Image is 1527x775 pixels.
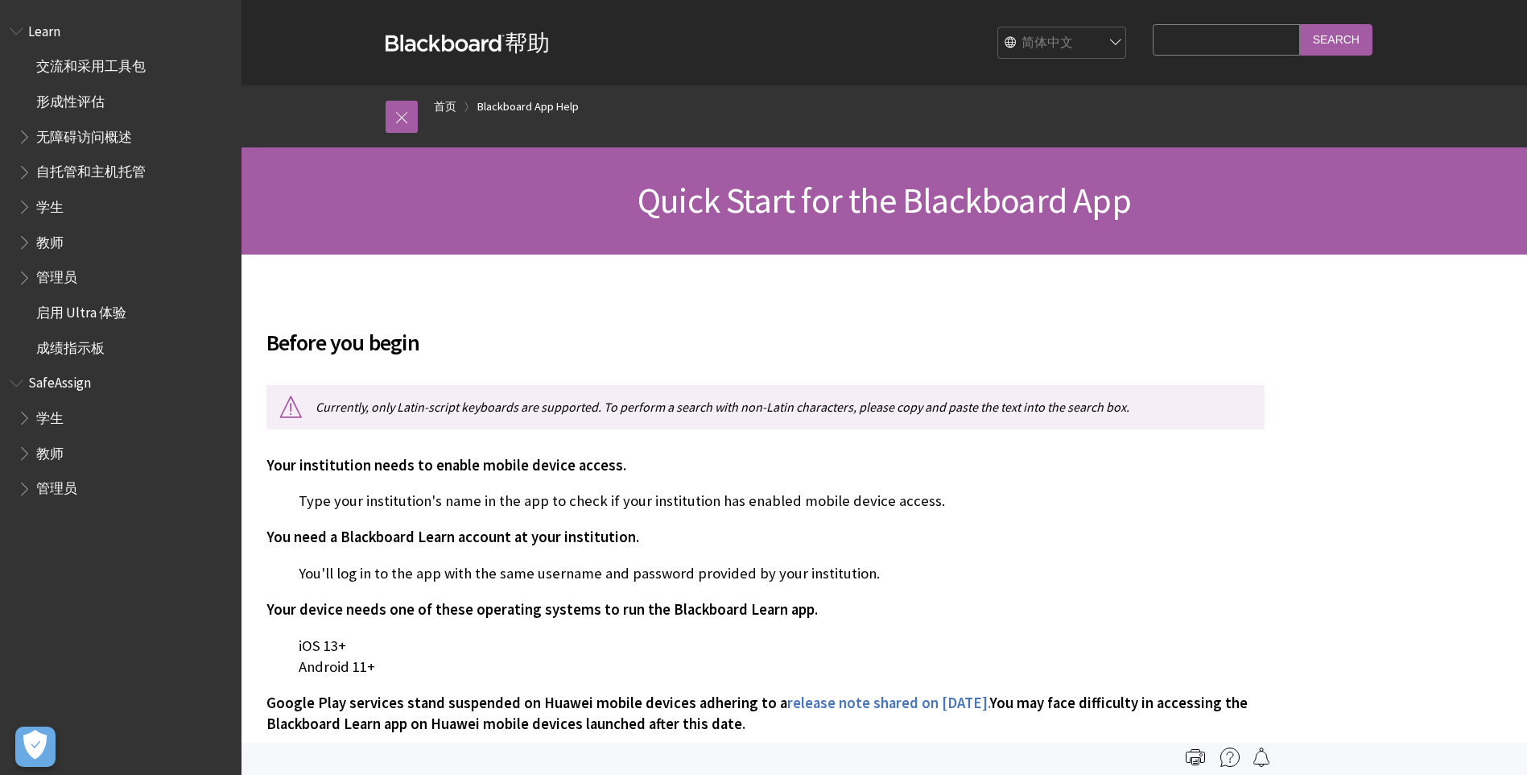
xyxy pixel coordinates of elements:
[477,97,579,117] a: Blackboard App Help
[266,306,1265,359] h2: Before you begin
[36,264,77,286] span: 管理员
[15,727,56,767] button: Open Preferences
[787,694,989,713] a: release note shared on [DATE].
[266,694,787,712] span: Google Play services stand suspended on Huawei mobile devices adhering to a
[434,97,456,117] a: 首页
[36,299,126,321] span: 启用 Ultra 体验
[36,229,64,251] span: 教师
[638,178,1131,222] span: Quick Start for the Blackboard App
[36,334,105,356] span: 成绩指示板
[1300,24,1372,56] input: Search
[36,53,146,75] span: 交流和采用工具包
[28,18,60,39] span: Learn
[266,636,1265,678] p: iOS 13+ Android 11+
[36,88,105,110] span: 形成性评估
[36,475,77,497] span: 管理员
[266,385,1265,429] p: Currently, only Latin-script keyboards are supported. To perform a search with non-Latin characte...
[1252,748,1271,767] img: Follow this page
[266,563,1265,584] p: You'll log in to the app with the same username and password provided by your institution.
[998,27,1127,60] select: Site Language Selector
[266,456,626,475] span: Your institution needs to enable mobile device access.
[36,193,64,215] span: 学生
[36,123,132,145] span: 无障碍访问概述
[386,28,550,57] a: Blackboard帮助
[36,159,146,180] span: 自托管和主机托管
[787,694,989,712] span: release note shared on [DATE].
[266,600,818,619] span: Your device needs one of these operating systems to run the Blackboard Learn app.
[1186,748,1205,767] img: Print
[10,370,232,503] nav: Book outline for Blackboard SafeAssign
[36,404,64,426] span: 学生
[28,370,91,392] span: SafeAssign
[10,18,232,362] nav: Book outline for Blackboard Learn Help
[266,528,639,546] span: You need a Blackboard Learn account at your institution.
[266,491,1265,512] p: Type your institution's name in the app to check if your institution has enabled mobile device ac...
[1220,748,1240,767] img: More help
[36,440,64,462] span: 教师
[386,35,505,52] strong: Blackboard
